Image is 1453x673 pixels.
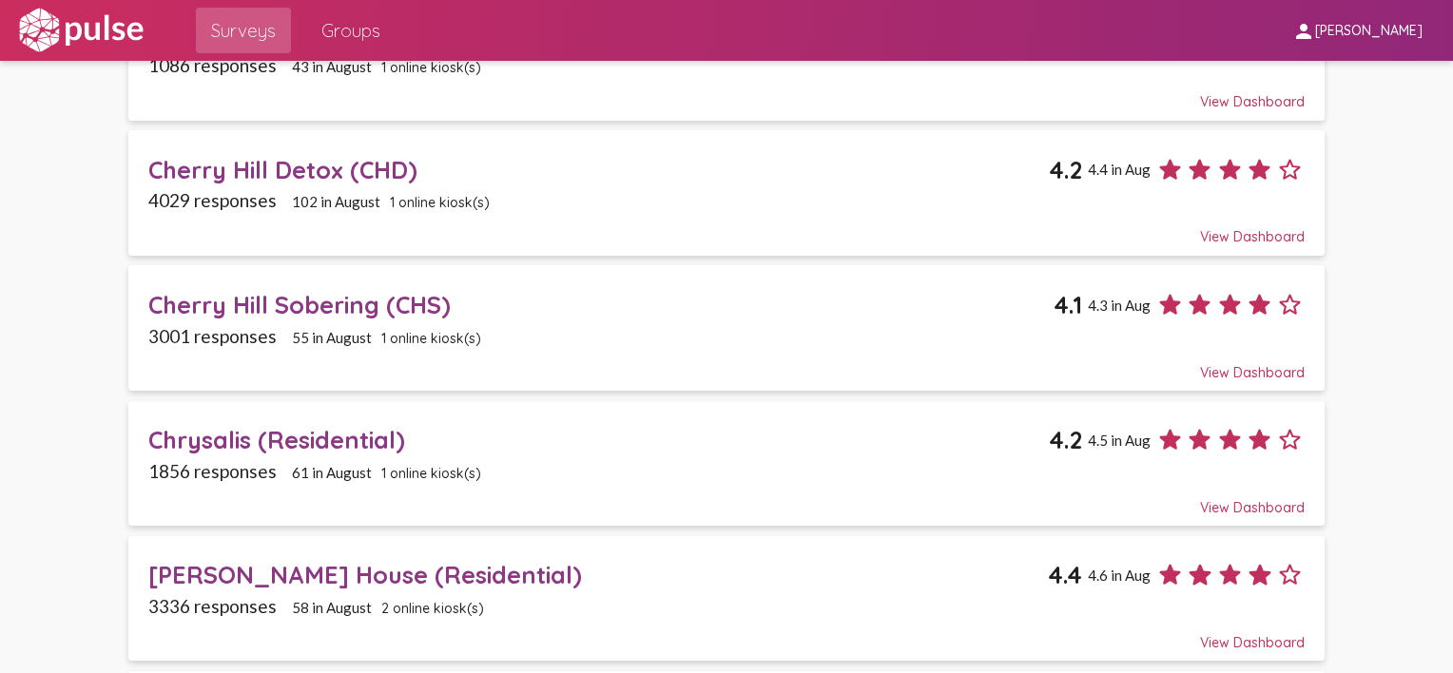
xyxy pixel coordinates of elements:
span: 1856 responses [148,460,277,482]
a: Surveys [196,8,291,53]
span: 43 in August [292,58,372,75]
div: View Dashboard [148,211,1305,245]
span: 1 online kiosk(s) [381,330,481,347]
span: 1086 responses [148,54,277,76]
a: Chrysalis (Residential)4.24.5 in Aug1856 responses61 in August1 online kiosk(s)View Dashboard [128,401,1325,527]
span: 55 in August [292,329,372,346]
span: 102 in August [292,193,380,210]
span: 1 online kiosk(s) [390,194,490,211]
button: [PERSON_NAME] [1277,12,1438,48]
img: white-logo.svg [15,7,146,54]
div: Chrysalis (Residential) [148,425,1049,454]
span: 4029 responses [148,189,277,211]
a: Cherry Hill Detox (CHD)4.24.4 in Aug4029 responses102 in August1 online kiosk(s)View Dashboard [128,130,1325,256]
span: 1 online kiosk(s) [381,465,481,482]
div: Cherry Hill Sobering (CHS) [148,290,1054,319]
span: 4.2 [1049,425,1082,454]
div: View Dashboard [148,617,1305,651]
span: 4.6 in Aug [1088,567,1151,584]
span: Groups [321,13,380,48]
mat-icon: person [1292,20,1315,43]
div: [PERSON_NAME] House (Residential) [148,560,1048,589]
div: View Dashboard [148,76,1305,110]
a: [PERSON_NAME] House (Residential)4.44.6 in Aug3336 responses58 in August2 online kiosk(s)View Das... [128,536,1325,662]
span: 61 in August [292,464,372,481]
span: 4.1 [1054,290,1082,319]
span: 4.4 [1048,560,1082,589]
div: Cherry Hill Detox (CHD) [148,155,1049,184]
span: 3001 responses [148,325,277,347]
span: 2 online kiosk(s) [381,600,484,617]
span: [PERSON_NAME] [1315,23,1423,40]
span: 3336 responses [148,595,277,617]
a: Groups [306,8,396,53]
span: 4.2 [1049,155,1082,184]
span: 4.5 in Aug [1088,432,1151,449]
div: View Dashboard [148,482,1305,516]
a: Cherry Hill Sobering (CHS)4.14.3 in Aug3001 responses55 in August1 online kiosk(s)View Dashboard [128,265,1325,391]
span: 4.4 in Aug [1088,161,1151,178]
span: Surveys [211,13,276,48]
span: 58 in August [292,599,372,616]
div: View Dashboard [148,347,1305,381]
span: 4.3 in Aug [1088,297,1151,314]
span: 1 online kiosk(s) [381,59,481,76]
